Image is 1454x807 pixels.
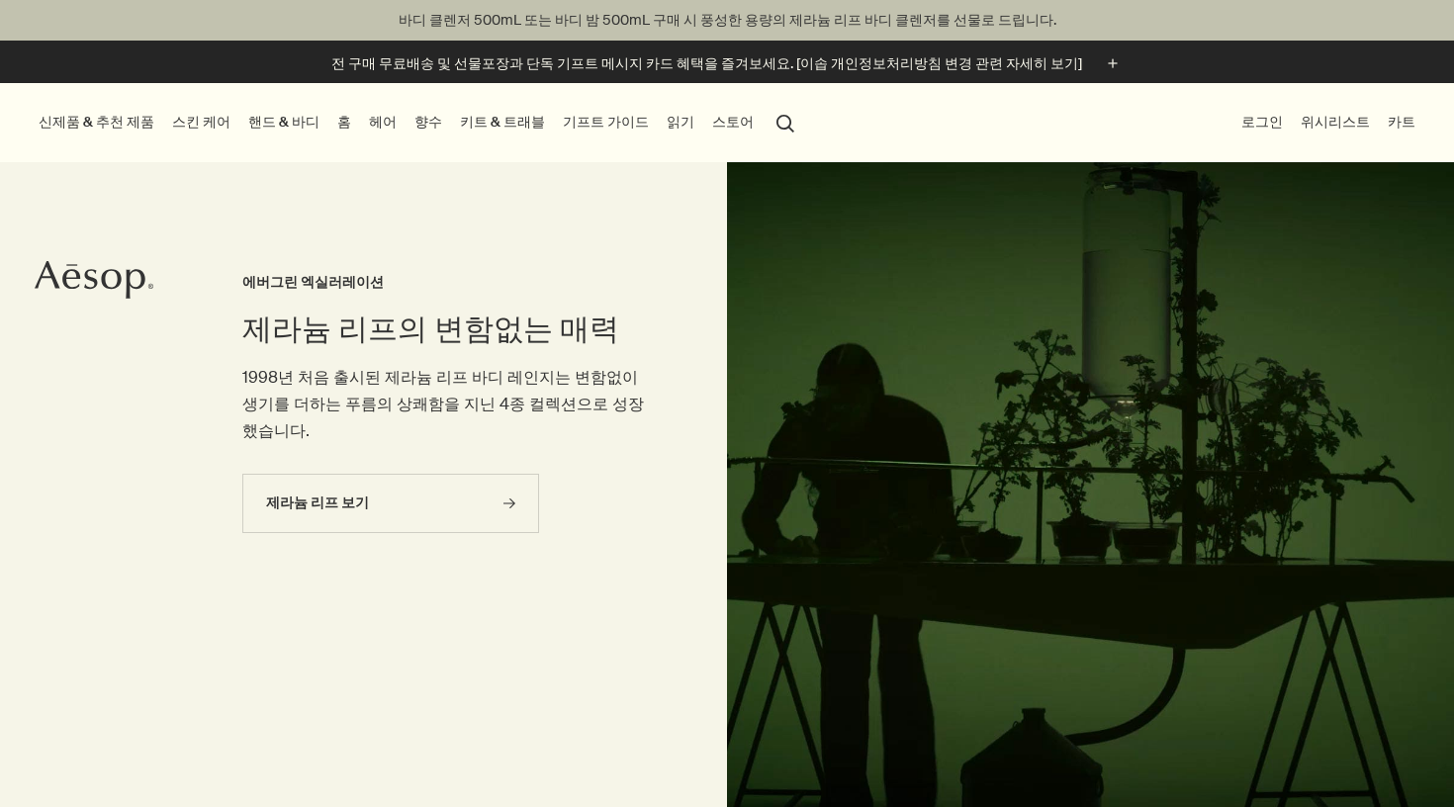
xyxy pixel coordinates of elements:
a: 키트 & 트래블 [456,109,549,135]
nav: primary [35,83,803,162]
button: 카트 [1384,109,1419,135]
button: 전 구매 무료배송 및 선물포장과 단독 기프트 메시지 카드 혜택을 즐겨보세요. [이솝 개인정보처리방침 변경 관련 자세히 보기] [331,52,1124,75]
a: 향수 [410,109,446,135]
p: 전 구매 무료배송 및 선물포장과 단독 기프트 메시지 카드 혜택을 즐겨보세요. [이솝 개인정보처리방침 변경 관련 자세히 보기] [331,53,1082,74]
a: 스킨 케어 [168,109,234,135]
a: 헤어 [365,109,401,135]
a: 핸드 & 바디 [244,109,323,135]
p: 1998년 처음 출시된 제라늄 리프 바디 레인지는 변함없이 생기를 더하는 푸름의 상쾌함을 지닌 4종 컬렉션으로 성장했습니다. [242,364,648,445]
button: 신제품 & 추천 제품 [35,109,158,135]
a: 읽기 [663,109,698,135]
p: 바디 클렌저 500mL 또는 바디 밤 500mL 구매 시 풍성한 용량의 제라늄 리프 바디 클렌저를 선물로 드립니다. [20,10,1434,31]
h3: 에버그린 엑실러레이션 [242,271,648,295]
a: 홈 [333,109,355,135]
nav: supplementary [1237,83,1419,162]
a: 기프트 가이드 [559,109,653,135]
a: Aesop [35,260,153,305]
svg: Aesop [35,260,153,300]
button: 검색창 열기 [768,103,803,140]
a: 위시리스트 [1297,109,1374,135]
button: 로그인 [1237,109,1287,135]
h2: 제라늄 리프의 변함없는 매력 [242,310,648,349]
button: 스토어 [708,109,758,135]
a: 제라늄 리프 보기 [242,474,539,533]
